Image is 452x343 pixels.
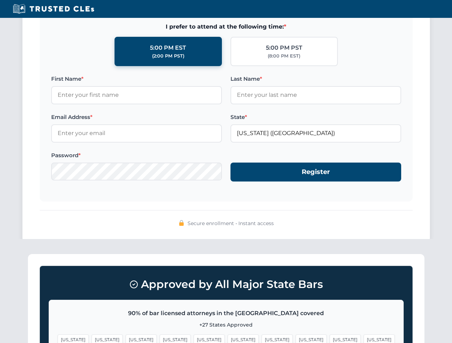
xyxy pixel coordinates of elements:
[150,43,186,53] div: 5:00 PM EST
[230,163,401,182] button: Register
[230,124,401,142] input: Florida (FL)
[179,220,184,226] img: 🔒
[268,53,300,60] div: (8:00 PM EST)
[58,321,395,329] p: +27 States Approved
[266,43,302,53] div: 5:00 PM PST
[11,4,96,14] img: Trusted CLEs
[51,86,222,104] input: Enter your first name
[58,309,395,318] p: 90% of bar licensed attorneys in the [GEOGRAPHIC_DATA] covered
[230,113,401,121] label: State
[230,75,401,83] label: Last Name
[188,219,274,227] span: Secure enrollment • Instant access
[51,151,222,160] label: Password
[230,86,401,104] input: Enter your last name
[152,53,184,60] div: (2:00 PM PST)
[51,113,222,121] label: Email Address
[49,275,404,294] h3: Approved by All Major State Bars
[51,22,401,31] span: I prefer to attend at the following time:
[51,75,222,83] label: First Name
[51,124,222,142] input: Enter your email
